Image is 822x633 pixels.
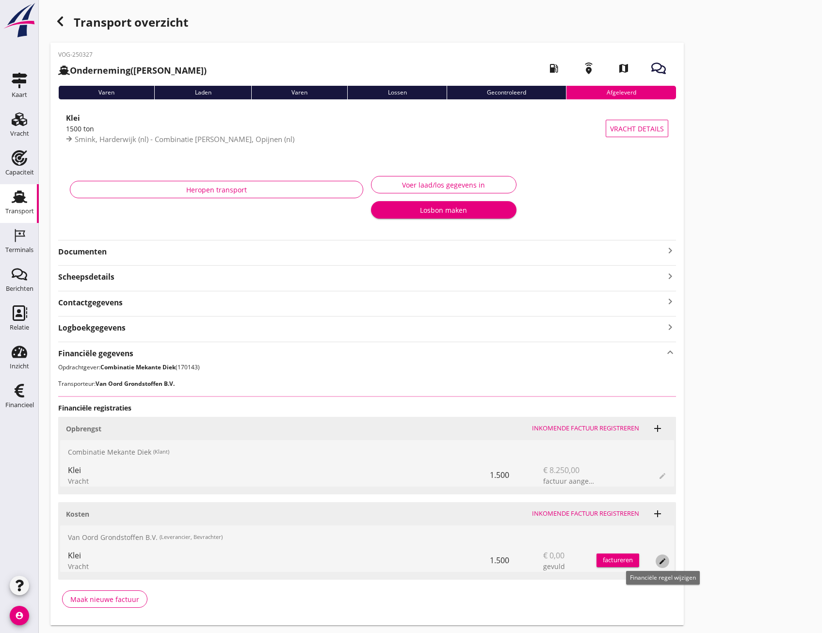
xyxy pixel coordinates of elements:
[58,297,123,308] strong: Contactgegevens
[2,2,37,38] img: logo-small.a267ee39.svg
[652,423,663,434] i: add
[543,464,580,476] span: € 8.250,00
[5,208,34,214] div: Transport
[610,124,664,134] span: Vracht details
[379,205,509,215] div: Losbon maken
[58,271,114,283] strong: Scheepsdetails
[58,50,207,59] p: VOG-250327
[610,55,637,82] i: map
[62,590,147,608] button: Maak nieuwe factuur
[66,124,606,134] div: 1500 ton
[528,422,643,435] button: Inkomende factuur registreren
[5,247,33,253] div: Terminals
[490,463,543,487] div: 1.500
[58,348,133,359] strong: Financiële gegevens
[371,201,516,219] button: Losbon maken
[528,507,643,521] button: Inkomende factuur registreren
[154,86,251,99] div: Laden
[160,533,223,541] small: (Leverancier, Bevrachter)
[630,573,696,582] span: Financiële regel wijzigen
[543,561,596,571] div: gevuld
[96,380,175,388] strong: Van Oord Grondstoffen B.V.
[58,107,676,150] a: Klei1500 tonSmink, Harderwijk (nl) - Combinatie [PERSON_NAME], Opijnen (nl)Vracht details
[5,169,34,175] div: Capaciteit
[532,509,639,519] div: Inkomende factuur registreren
[100,363,176,371] strong: Combinatie Mekante Diek
[58,322,126,333] strong: Logboekgegevens
[251,86,347,99] div: Varen
[6,285,33,292] div: Berichten
[659,557,666,565] i: edit
[543,550,564,561] span: € 0,00
[5,402,34,408] div: Financieel
[10,130,29,137] div: Vracht
[10,324,29,331] div: Relatie
[58,246,664,257] strong: Documenten
[68,561,490,571] div: Vracht
[596,554,639,567] button: factureren
[66,113,80,123] strong: Klei
[10,363,29,369] div: Inzicht
[12,92,27,98] div: Kaart
[566,86,676,99] div: Afgeleverd
[447,86,566,99] div: Gecontroleerd
[652,508,663,520] i: add
[532,424,639,433] div: Inkomende factuur registreren
[60,440,674,463] div: Combinatie Mekante Diek
[58,86,154,99] div: Varen
[153,448,169,456] small: (Klant)
[664,295,676,308] i: keyboard_arrow_right
[68,464,490,476] div: Klei
[664,346,676,359] i: keyboard_arrow_up
[68,476,490,486] div: Vracht
[60,525,674,549] div: Van Oord Grondstoffen B.V.
[664,320,676,333] i: keyboard_arrow_right
[371,176,516,193] button: Voer laad/los gegevens in
[347,86,446,99] div: Lossen
[70,181,363,198] button: Heropen transport
[10,606,29,625] i: account_circle
[664,269,676,283] i: keyboard_arrow_right
[68,550,490,561] div: Klei
[664,245,676,256] i: keyboard_arrow_right
[58,380,676,388] p: Transporteur:
[379,180,508,190] div: Voer laad/los gegevens in
[606,120,668,137] button: Vracht details
[58,64,207,77] h2: ([PERSON_NAME])
[50,12,684,35] div: Transport overzicht
[490,549,543,572] div: 1.500
[78,185,355,195] div: Heropen transport
[543,476,596,486] div: factuur aangemaakt
[596,555,639,565] div: factureren
[75,134,294,144] span: Smink, Harderwijk (nl) - Combinatie [PERSON_NAME], Opijnen (nl)
[70,594,139,604] div: Maak nieuwe factuur
[58,403,676,413] h3: Financiële registraties
[58,363,676,372] p: Opdrachtgever: (170143)
[575,55,602,82] i: emergency_share
[70,64,130,76] strong: Onderneming
[540,55,567,82] i: local_gas_station
[66,509,89,519] strong: Kosten
[66,424,101,433] strong: Opbrengst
